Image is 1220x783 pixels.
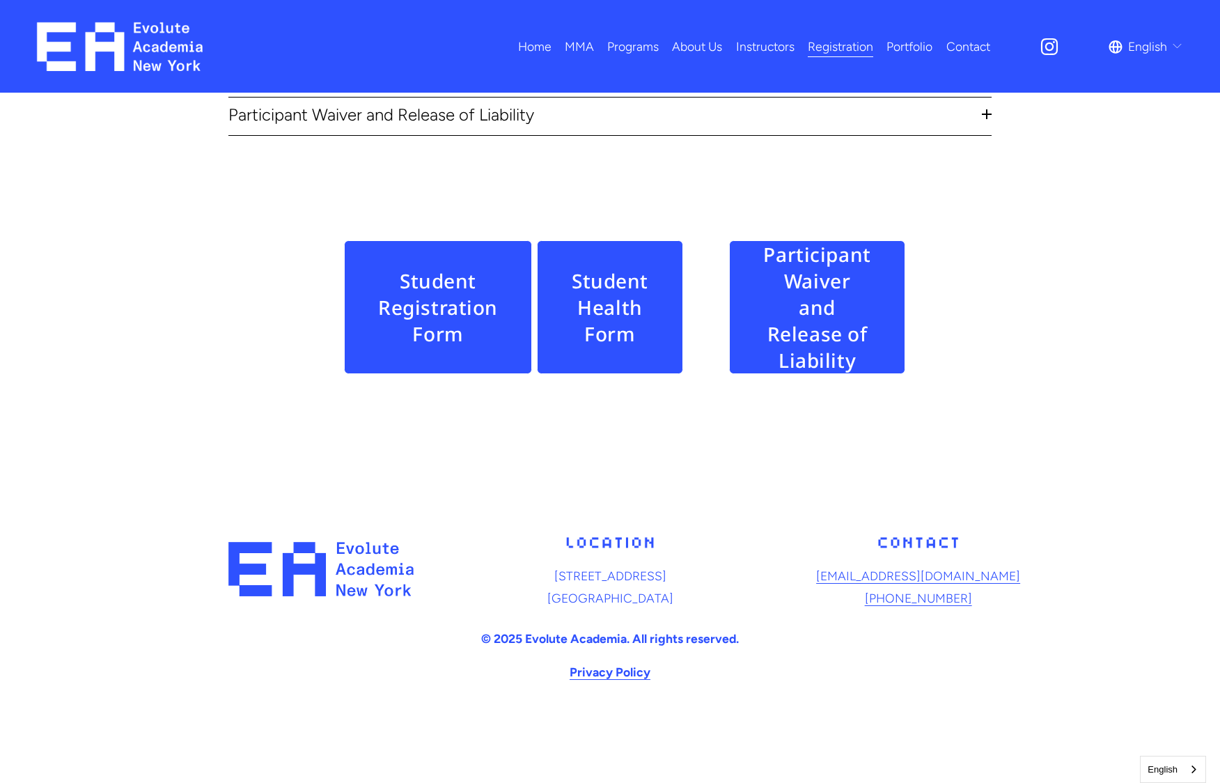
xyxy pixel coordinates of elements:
[1128,36,1167,58] span: English
[729,240,905,374] a: Participant Waiver and Release of Liability
[570,661,650,683] a: Privacy Policy
[1140,756,1206,783] aside: Language selected: English
[228,104,982,125] span: Participant Waiver and Release of Liability
[1141,757,1205,782] a: English
[570,665,650,679] strong: Privacy Policy
[886,34,932,59] a: Portfolio
[607,36,659,58] span: Programs
[37,22,203,71] img: EA
[816,565,1020,587] a: [EMAIL_ADDRESS][DOMAIN_NAME]
[344,240,532,374] a: Student Registration Form
[460,565,760,609] p: [STREET_ADDRESS] [GEOGRAPHIC_DATA]
[518,34,552,59] a: Home
[865,587,972,610] a: [PHONE_NUMBER]
[672,34,722,59] a: About Us
[537,240,683,374] a: Student Health Form
[565,36,594,58] span: MMA
[736,34,795,59] a: Instructors
[565,34,594,59] a: folder dropdown
[946,34,990,59] a: Contact
[1109,34,1184,59] div: language picker
[481,631,739,646] strong: © 2025 Evolute Academia. All rights reserved.
[607,34,659,59] a: folder dropdown
[808,34,873,59] a: Registration
[1039,36,1060,57] a: Instagram
[228,98,992,135] button: Participant Waiver and Release of Liability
